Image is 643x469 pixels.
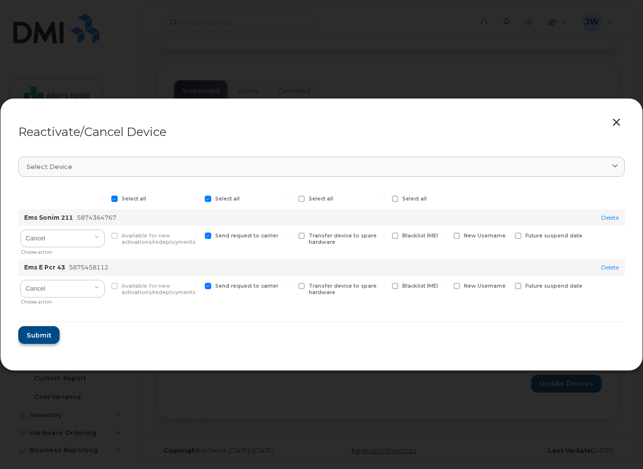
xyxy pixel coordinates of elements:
input: Select all [193,196,198,201]
input: New Username [442,283,447,288]
input: Blacklist IMEI [380,233,385,237]
input: Future suspend date [503,233,508,237]
input: Transfer device to spare hardware [287,283,291,288]
span: Select all [215,196,240,202]
input: Transfer device to spare hardware [287,233,291,237]
span: Available for new activations/redeployments [122,283,195,296]
input: Send request to carrier [193,233,198,237]
span: New Username [464,283,506,289]
input: New Username [442,233,447,237]
input: Blacklist IMEI [380,283,385,288]
span: Select all [402,196,427,202]
span: Blacklist IMEI [402,233,438,239]
input: Select all [380,196,385,201]
span: Blacklist IMEI [402,283,438,289]
input: Future suspend date [503,283,508,288]
span: Select all [309,196,333,202]
span: Select all [122,196,146,202]
span: Send request to carrier [215,283,278,289]
a: Delete [601,264,619,271]
span: New Username [464,233,506,239]
div: Reactivate/Cancel Device [18,126,625,138]
a: Delete [601,214,619,221]
input: Send request to carrier [193,283,198,288]
span: Available for new activations/redeployments [122,233,195,245]
input: Select all [287,196,291,201]
span: Future suspend date [525,283,582,289]
span: Transfer device to spare hardware [309,233,377,245]
span: Send request to carrier [215,233,278,239]
span: Future suspend date [525,233,582,239]
span: Transfer device to spare hardware [309,283,377,296]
